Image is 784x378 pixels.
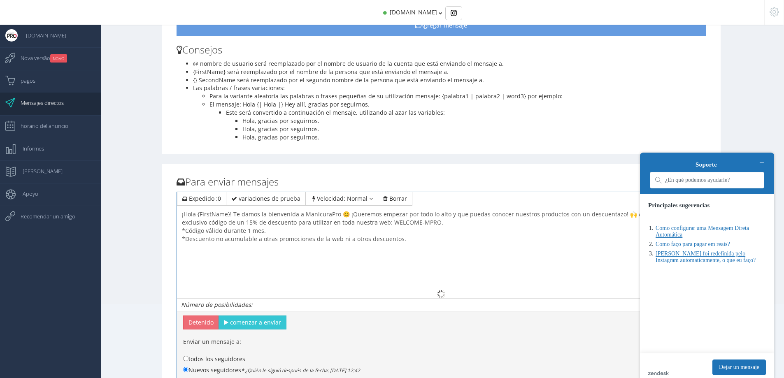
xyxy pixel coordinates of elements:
[193,84,706,92] li: Las palabras / frases variaciones:
[630,143,784,378] iframe: Hay más información aquí
[50,54,67,63] small: NOVO
[183,365,360,374] label: Nuevos seguidores
[183,338,700,376] p: Enviar un mensaje a:
[183,367,188,372] input: Nuevos seguidores* ¿Quién le siguió después de la fecha: [DATE] 12:42
[14,161,63,181] span: [PERSON_NAME]
[239,195,300,202] span: variaciones de prueba
[242,117,706,125] li: Hola, gracias por seguirnos.
[12,48,67,68] span: Nova versão
[5,29,18,42] img: User Image
[193,60,706,68] li: @ nombre de usuario será reemplazado por el nombre de usuario de la cuenta que está enviando el m...
[226,192,306,206] button: variaciones de prueba
[14,138,44,159] span: Informes
[209,100,706,109] li: El mensaje: Hola {| Hola |} Hey allí, gracias por seguirnos.
[193,68,706,76] li: {FirstName} será reemplazado por el nombre de la persona que está enviando el mensaje a.
[12,93,64,113] span: Mensajes directos
[177,208,706,290] textarea: ¡Hola {FirstName}! Te damos la bienvenida a ManicuraPro 😊 ¡Queremos empezar por todo lo alto y qu...
[183,354,245,363] label: todos los seguidores
[378,192,412,206] button: Borrar
[390,8,437,16] span: [DOMAIN_NAME]
[16,6,46,13] span: Soporte
[241,367,360,373] small: * ¿Quién le siguió después de la fecha: [DATE] 12:42
[437,290,445,298] img: loader.gif
[183,315,219,329] button: Detenido
[12,206,75,227] span: Recomendar un amigo
[317,195,368,202] span: Velocidad: Normal
[230,318,281,326] span: comenzar a enviar
[181,301,253,308] i: Número de posibilidades:
[226,109,706,117] li: Este será convertido a continuación el mensaje, utilizando al azar las variables:
[177,192,226,206] button: Expedido :0
[242,133,706,141] li: Hola, gracias por seguirnos.
[389,195,407,202] span: Borrar
[177,44,706,55] h3: Consejos
[183,356,188,361] input: todos los seguidores
[451,10,457,16] img: Instagram_simple_icon.svg
[445,6,462,20] div: Basic example
[18,25,66,46] span: [DOMAIN_NAME]
[177,15,706,36] button: Agregar mensaje
[189,195,218,202] span: Expedido :
[12,116,68,136] span: horario del anuncio
[209,92,706,100] li: Para la variante aleatoria las palabras o frases pequeñas de su utilización mensaje: {palabra1 | ...
[177,176,706,187] h3: Para enviar mensajes
[305,192,378,206] button: Velocidad: Normal
[12,70,35,91] span: pagos
[14,183,38,204] span: Apoyo
[242,125,706,133] li: Hola, gracias por seguirnos.
[193,76,706,84] li: {} SecondName será reemplazado por el segundo nombre de la persona que está enviando el mensaje a.
[219,315,286,329] button: comenzar a enviar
